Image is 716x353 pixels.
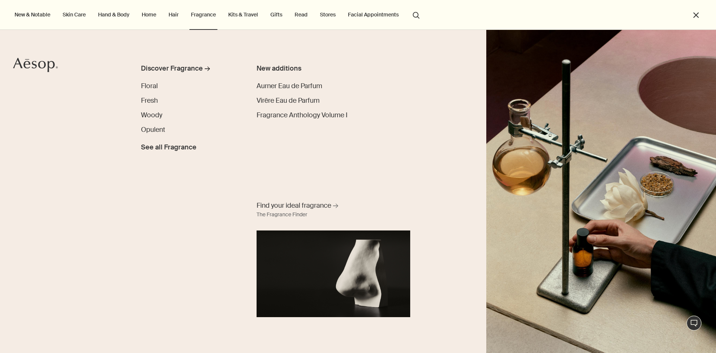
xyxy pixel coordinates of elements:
[61,10,87,19] a: Skin Care
[257,96,320,106] a: Virēre Eau de Parfum
[257,81,322,90] span: Aurner Eau de Parfum
[227,10,260,19] a: Kits & Travel
[486,30,716,353] img: Plaster sculptures of noses resting on stone podiums and a wooden ladder.
[692,11,700,19] button: Close the Menu
[255,199,412,317] a: Find your ideal fragrance The Fragrance FinderA nose sculpture placed in front of black background
[346,10,400,19] a: Facial Appointments
[189,10,217,19] a: Fragrance
[13,58,58,72] svg: Aesop
[97,10,131,19] a: Hand & Body
[13,10,52,19] button: New & Notable
[141,64,235,77] a: Discover Fragrance
[257,111,348,120] span: Fragrance Anthology Volume I
[257,81,322,91] a: Aurner Eau de Parfum
[257,64,371,74] div: New additions
[141,111,162,120] span: Woody
[141,81,158,90] span: Floral
[141,142,197,152] span: See all Fragrance
[293,10,309,19] a: Read
[13,58,58,74] a: Aesop
[141,125,165,134] span: Opulent
[318,10,337,19] button: Stores
[141,110,162,120] a: Woody
[257,110,348,120] a: Fragrance Anthology Volume I
[167,10,180,19] a: Hair
[257,96,320,105] span: Virēre Eau de Parfum
[687,316,701,331] button: Chat en direct
[141,96,158,106] a: Fresh
[257,210,307,219] div: The Fragrance Finder
[409,7,423,22] button: Open search
[141,64,203,74] div: Discover Fragrance
[141,139,197,152] a: See all Fragrance
[257,201,331,210] span: Find your ideal fragrance
[269,10,284,19] a: Gifts
[141,96,158,105] span: Fresh
[141,125,165,135] a: Opulent
[140,10,158,19] a: Home
[141,81,158,91] a: Floral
